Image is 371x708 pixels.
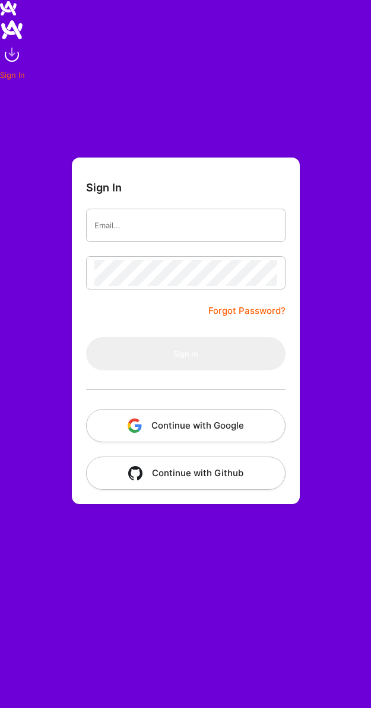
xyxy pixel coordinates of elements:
button: Continue with Google [86,409,286,442]
button: Sign In [86,337,286,370]
img: icon [128,466,142,480]
a: Forgot Password? [208,304,286,318]
button: Continue with Github [86,457,286,490]
input: Email... [94,212,277,238]
img: icon [128,418,142,433]
h3: Sign In [86,181,122,194]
